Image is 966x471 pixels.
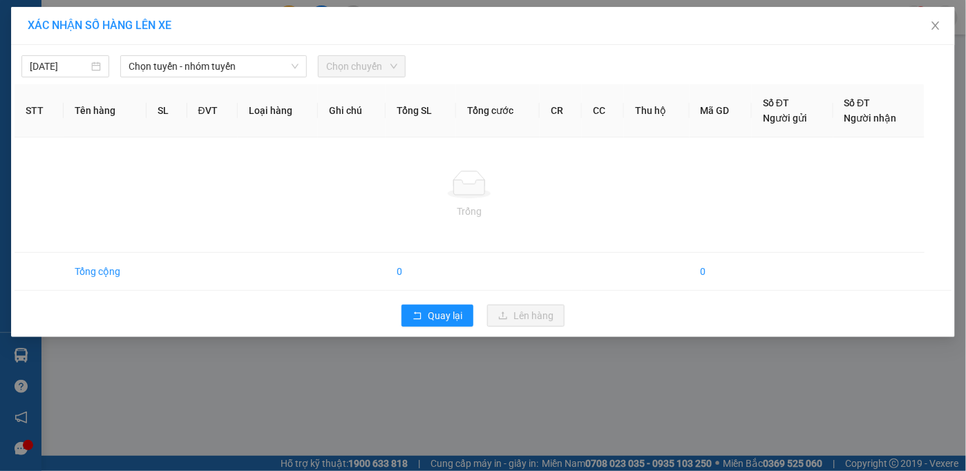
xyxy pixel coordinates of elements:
[386,84,456,137] th: Tổng SL
[916,7,955,46] button: Close
[15,84,64,137] th: STT
[413,311,422,322] span: rollback
[763,97,789,108] span: Số ĐT
[401,305,473,327] button: rollbackQuay lại
[540,84,582,137] th: CR
[28,19,171,32] span: XÁC NHẬN SỐ HÀNG LÊN XE
[690,253,752,291] td: 0
[64,84,146,137] th: Tên hàng
[187,84,238,137] th: ĐVT
[624,84,689,137] th: Thu hộ
[428,308,462,323] span: Quay lại
[456,84,540,137] th: Tổng cước
[318,84,386,137] th: Ghi chú
[326,56,397,77] span: Chọn chuyến
[291,62,299,70] span: down
[146,84,187,137] th: SL
[487,305,565,327] button: uploadLên hàng
[763,113,807,124] span: Người gửi
[930,20,941,31] span: close
[844,97,871,108] span: Số ĐT
[26,204,913,219] div: Trống
[582,84,624,137] th: CC
[238,84,318,137] th: Loại hàng
[64,253,146,291] td: Tổng cộng
[30,59,88,74] input: 15/10/2025
[690,84,752,137] th: Mã GD
[844,113,897,124] span: Người nhận
[129,56,299,77] span: Chọn tuyến - nhóm tuyến
[386,253,456,291] td: 0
